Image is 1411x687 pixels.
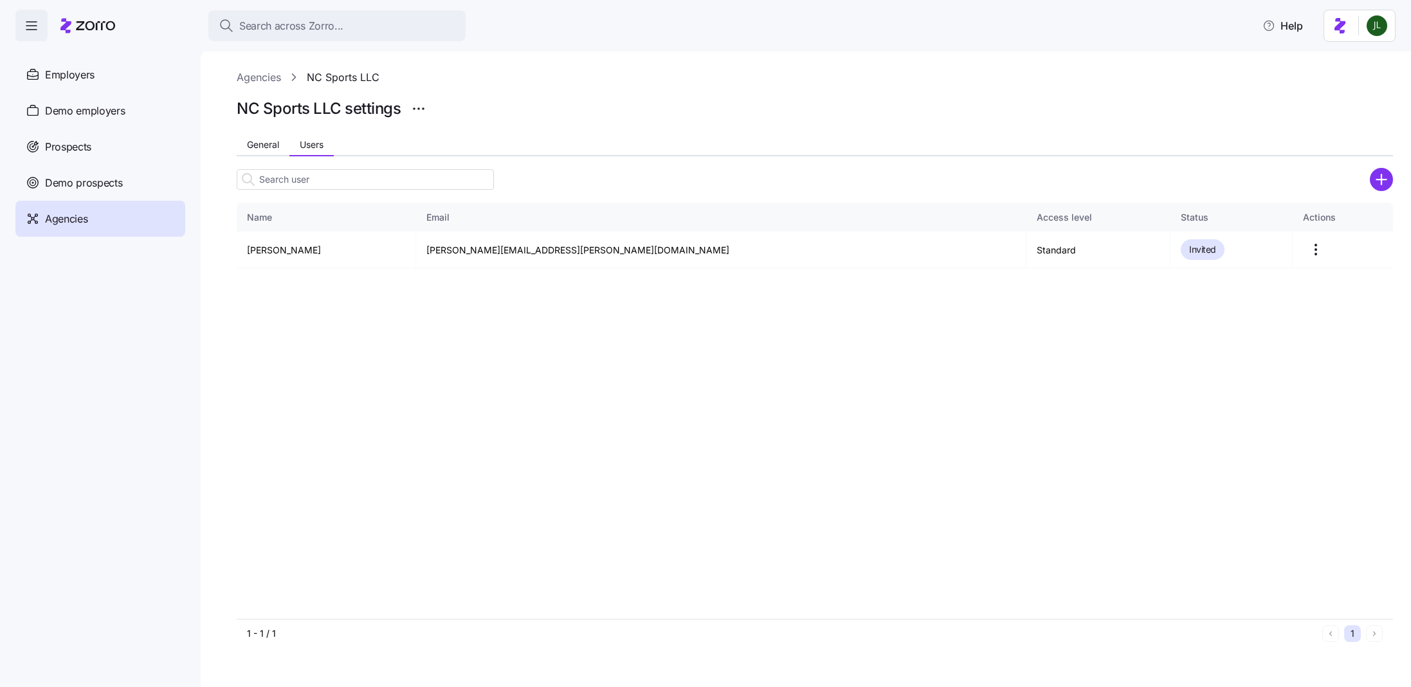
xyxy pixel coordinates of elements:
[1366,625,1383,642] button: Next page
[237,69,281,86] a: Agencies
[426,210,1015,224] div: Email
[247,210,405,224] div: Name
[15,93,185,129] a: Demo employers
[15,129,185,165] a: Prospects
[45,175,123,191] span: Demo prospects
[208,10,466,41] button: Search across Zorro...
[307,69,379,86] a: NC Sports LLC
[45,211,87,227] span: Agencies
[1367,15,1387,36] img: d9b9d5af0451fe2f8c405234d2cf2198
[1026,232,1170,268] td: Standard
[416,232,1026,268] td: [PERSON_NAME][EMAIL_ADDRESS][PERSON_NAME][DOMAIN_NAME]
[45,139,91,155] span: Prospects
[237,98,401,118] h1: NC Sports LLC settings
[1303,210,1383,224] div: Actions
[300,140,323,149] span: Users
[247,627,1317,640] div: 1 - 1 / 1
[1262,18,1303,33] span: Help
[247,140,279,149] span: General
[15,201,185,237] a: Agencies
[15,165,185,201] a: Demo prospects
[239,18,343,34] span: Search across Zorro...
[1370,168,1393,191] svg: add icon
[45,103,125,119] span: Demo employers
[1252,13,1313,39] button: Help
[45,67,95,83] span: Employers
[1189,242,1216,257] span: Invited
[237,169,494,190] input: Search user
[15,57,185,93] a: Employers
[1322,625,1339,642] button: Previous page
[1181,210,1281,224] div: Status
[1344,625,1361,642] button: 1
[237,232,416,268] td: [PERSON_NAME]
[1037,210,1160,224] div: Access level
